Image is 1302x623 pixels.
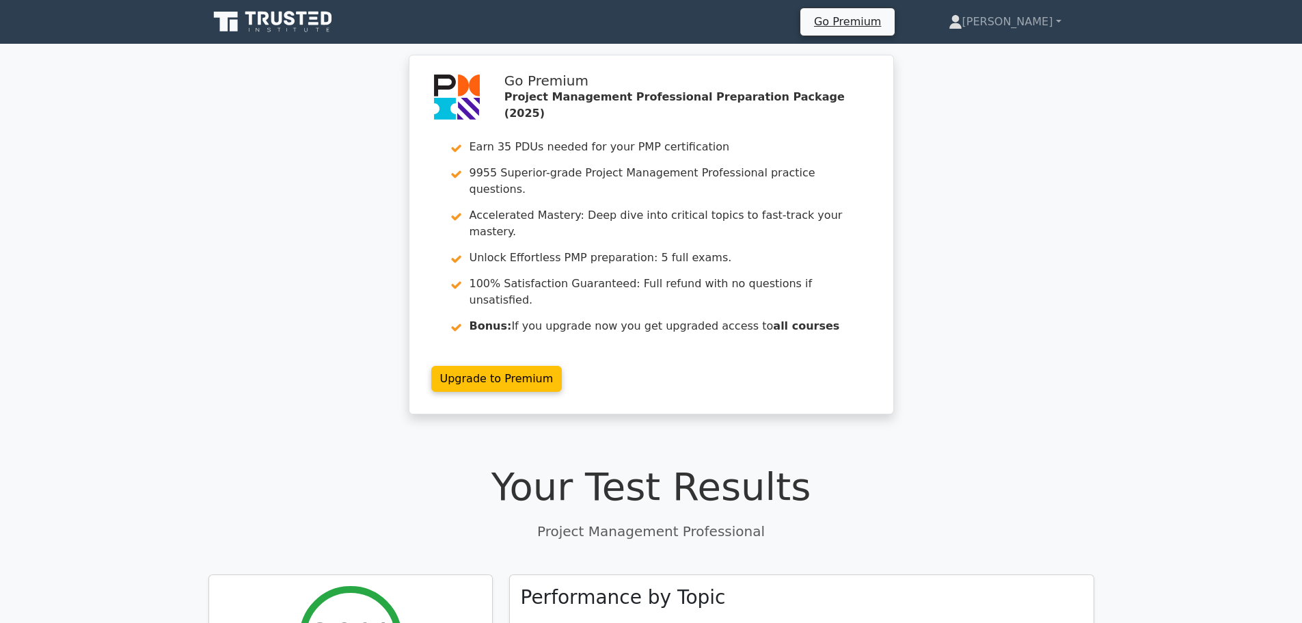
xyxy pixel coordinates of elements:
a: Go Premium [806,12,889,31]
a: [PERSON_NAME] [916,8,1094,36]
h3: Performance by Topic [521,586,726,609]
h1: Your Test Results [208,464,1094,509]
p: Project Management Professional [208,521,1094,542]
a: Upgrade to Premium [431,366,562,392]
